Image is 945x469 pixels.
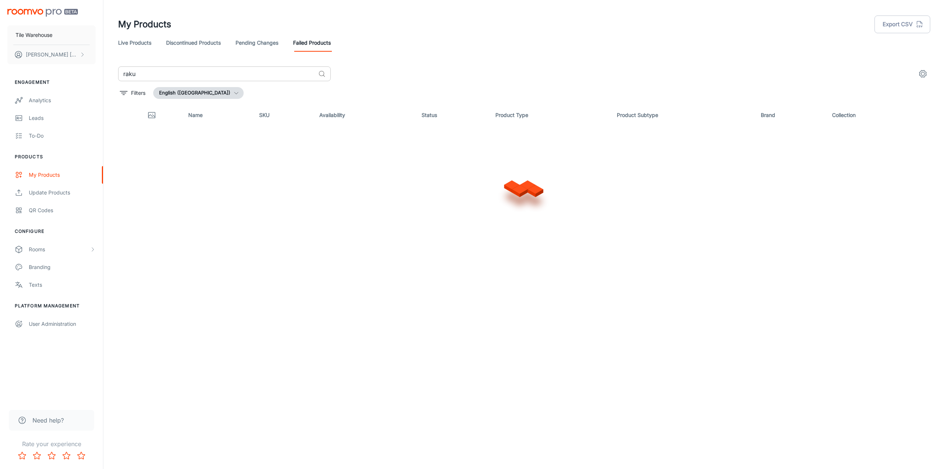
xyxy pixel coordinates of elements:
th: Brand [755,105,826,125]
th: Name [182,105,254,125]
a: Pending Changes [236,34,278,52]
p: Rate your experience [6,439,97,448]
button: settings [915,66,930,81]
div: Update Products [29,189,96,197]
a: Live Products [118,34,151,52]
button: Rate 5 star [74,448,89,463]
input: Search [118,66,315,81]
div: My Products [29,171,96,179]
p: [PERSON_NAME] [PERSON_NAME] [26,51,78,59]
svg: Thumbnail [147,111,156,120]
a: Discontinued Products [166,34,221,52]
th: Product Type [489,105,611,125]
span: Need help? [32,416,64,425]
button: English ([GEOGRAPHIC_DATA]) [153,87,244,99]
div: Analytics [29,96,96,104]
button: Rate 4 star [59,448,74,463]
th: Status [416,105,490,125]
button: [PERSON_NAME] [PERSON_NAME] [7,45,96,64]
button: Rate 3 star [44,448,59,463]
div: User Administration [29,320,96,328]
h1: My Products [118,18,171,31]
a: Failed Products [293,34,331,52]
th: Collection [826,105,930,125]
img: Roomvo PRO Beta [7,9,78,17]
th: SKU [253,105,313,125]
div: Rooms [29,245,90,254]
div: To-do [29,132,96,140]
button: Rate 1 star [15,448,30,463]
th: Product Subtype [611,105,755,125]
p: Tile Warehouse [16,31,52,39]
button: Export CSV [874,15,930,33]
button: filter [118,87,147,99]
button: Rate 2 star [30,448,44,463]
div: Leads [29,114,96,122]
div: Branding [29,263,96,271]
p: Filters [131,89,145,97]
div: QR Codes [29,206,96,214]
button: Tile Warehouse [7,25,96,45]
th: Availability [313,105,416,125]
div: Texts [29,281,96,289]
